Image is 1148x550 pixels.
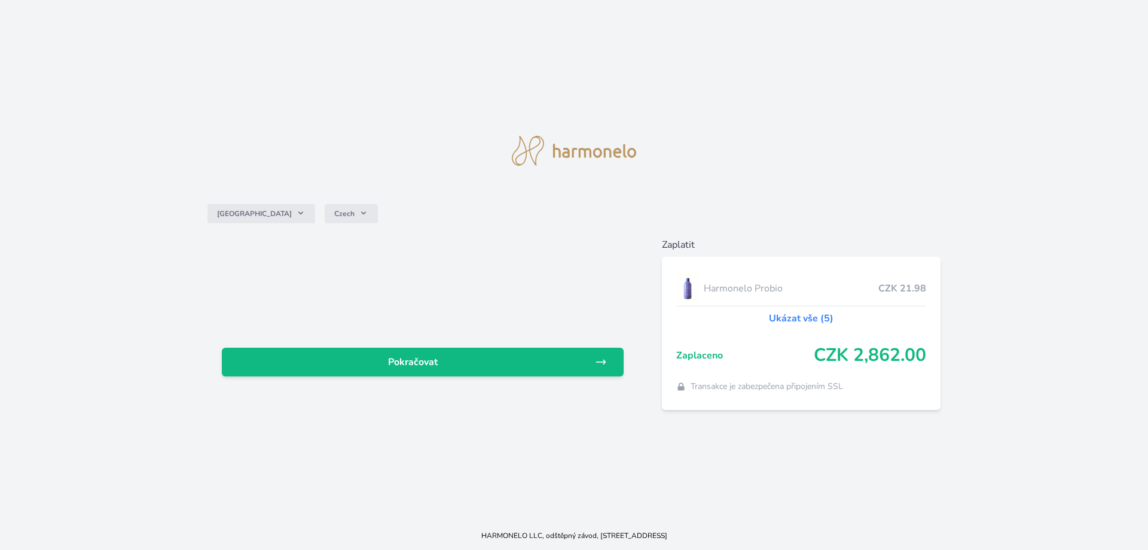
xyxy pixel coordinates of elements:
[676,274,699,303] img: CLEAN_PROBIO_se_stinem_x-lo.jpg
[662,238,941,252] h6: Zaplatit
[217,209,292,218] span: [GEOGRAPHIC_DATA]
[878,281,926,296] span: CZK 21.98
[325,204,378,223] button: Czech
[231,355,595,369] span: Pokračovat
[769,311,833,326] a: Ukázat vše (5)
[691,381,843,393] span: Transakce je zabezpečena připojením SSL
[207,204,315,223] button: [GEOGRAPHIC_DATA]
[676,348,814,363] span: Zaplaceno
[222,348,624,376] a: Pokračovat
[334,209,355,218] span: Czech
[512,136,636,166] img: logo.svg
[814,345,926,366] span: CZK 2,862.00
[704,281,879,296] span: Harmonelo Probio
